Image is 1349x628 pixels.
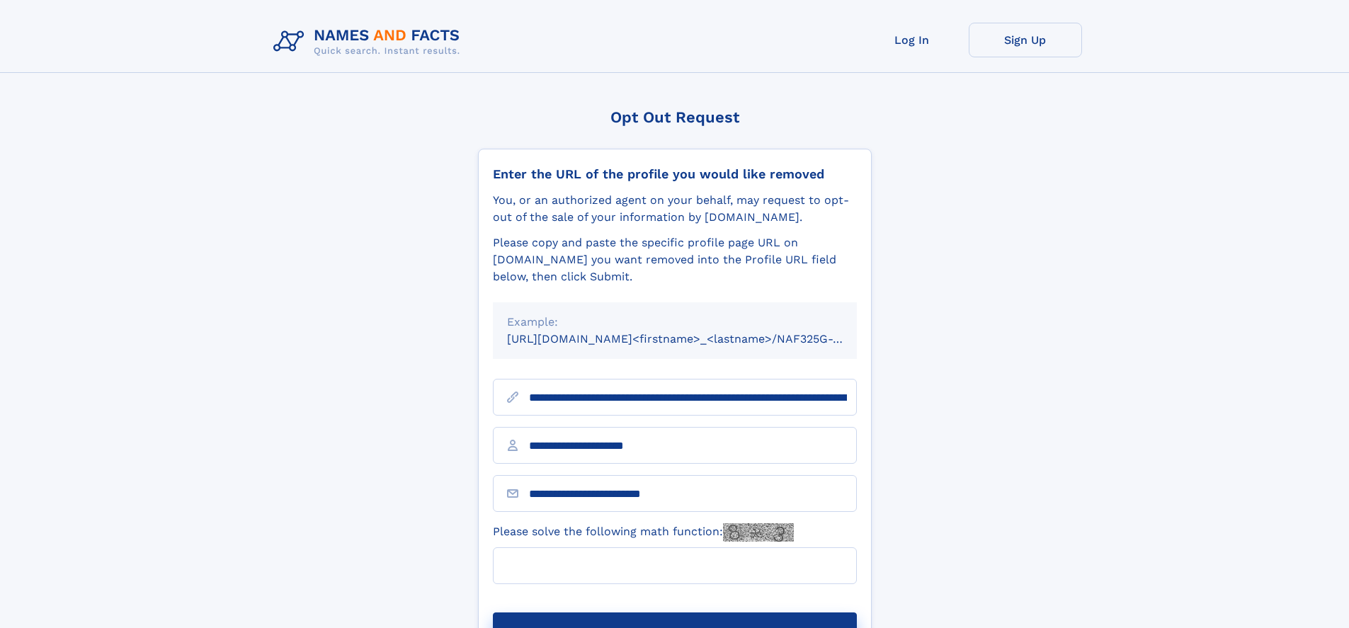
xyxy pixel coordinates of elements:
a: Log In [855,23,969,57]
small: [URL][DOMAIN_NAME]<firstname>_<lastname>/NAF325G-xxxxxxxx [507,332,884,346]
div: Opt Out Request [478,108,872,126]
div: Example: [507,314,843,331]
div: Please copy and paste the specific profile page URL on [DOMAIN_NAME] you want removed into the Pr... [493,234,857,285]
div: You, or an authorized agent on your behalf, may request to opt-out of the sale of your informatio... [493,192,857,226]
div: Enter the URL of the profile you would like removed [493,166,857,182]
label: Please solve the following math function: [493,523,794,542]
img: Logo Names and Facts [268,23,472,61]
a: Sign Up [969,23,1082,57]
